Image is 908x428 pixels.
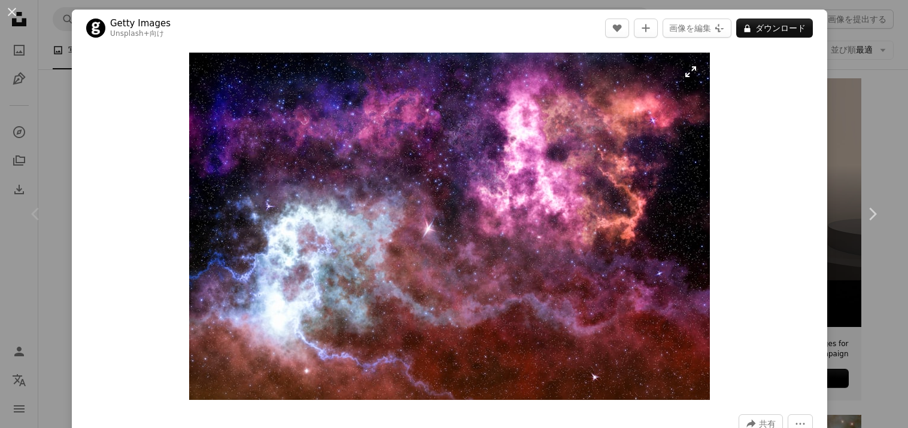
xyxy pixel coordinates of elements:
a: 次へ [836,157,908,271]
a: Getty Images [110,17,171,29]
button: ダウンロード [736,19,813,38]
button: この画像でズームインする [189,53,710,400]
img: 高精細な星空、色とりどりの夜空空間。宇宙の星雲と銀河。天文学の概念の背景。 [189,53,710,400]
a: Unsplash+ [110,29,150,38]
button: いいね！ [605,19,629,38]
button: コレクションに追加する [634,19,658,38]
img: Getty Imagesのプロフィールを見る [86,19,105,38]
div: 向け [110,29,171,39]
button: 画像を編集 [663,19,731,38]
